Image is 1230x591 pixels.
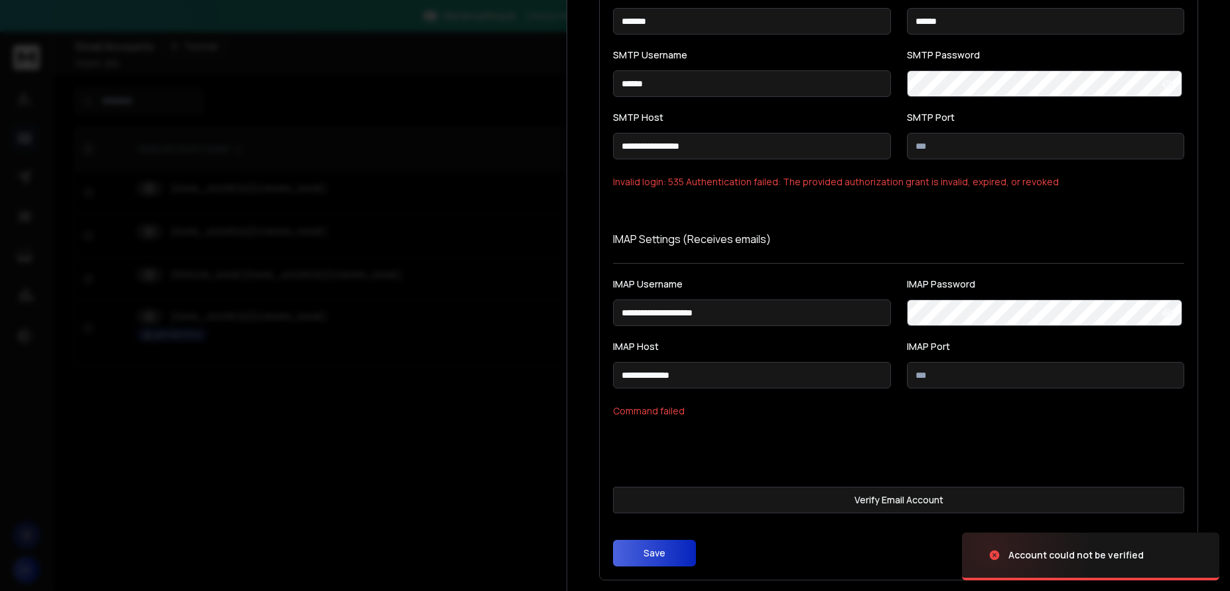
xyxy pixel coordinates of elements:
[613,280,891,289] label: IMAP Username
[613,231,1184,247] p: IMAP Settings (Receives emails)
[1008,549,1144,562] div: Account could not be verified
[613,342,891,351] label: IMAP Host
[907,113,1185,122] label: SMTP Port
[907,280,1185,289] label: IMAP Password
[613,113,891,122] label: SMTP Host
[613,50,891,60] label: SMTP Username
[962,519,1095,591] img: image
[907,50,1185,60] label: SMTP Password
[613,487,1184,513] button: Verify Email Account
[613,540,696,566] button: Save
[613,175,1184,189] span: Invalid login: 535 Authentication failed: The provided authorization grant is invalid, expired, o...
[613,404,1184,418] span: Command failed
[907,342,1185,351] label: IMAP Port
